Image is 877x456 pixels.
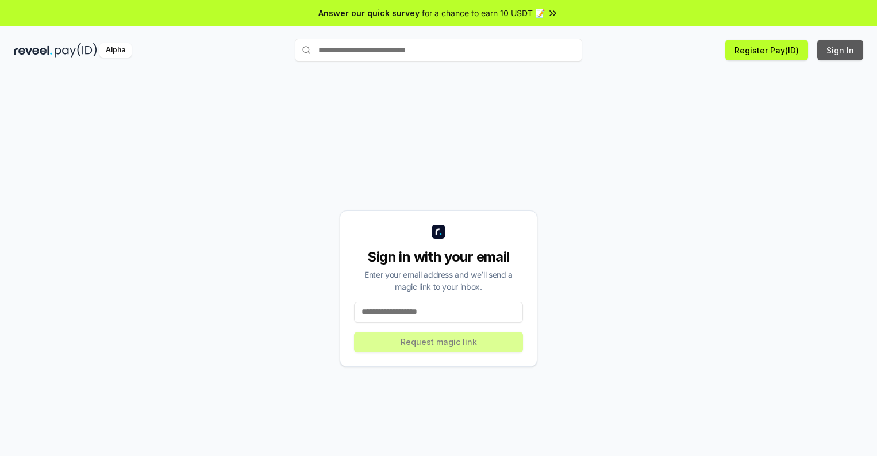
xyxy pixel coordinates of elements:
[318,7,420,19] span: Answer our quick survey
[99,43,132,58] div: Alpha
[14,43,52,58] img: reveel_dark
[725,40,808,60] button: Register Pay(ID)
[432,225,445,239] img: logo_small
[817,40,863,60] button: Sign In
[55,43,97,58] img: pay_id
[422,7,545,19] span: for a chance to earn 10 USDT 📝
[354,269,523,293] div: Enter your email address and we’ll send a magic link to your inbox.
[354,248,523,266] div: Sign in with your email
